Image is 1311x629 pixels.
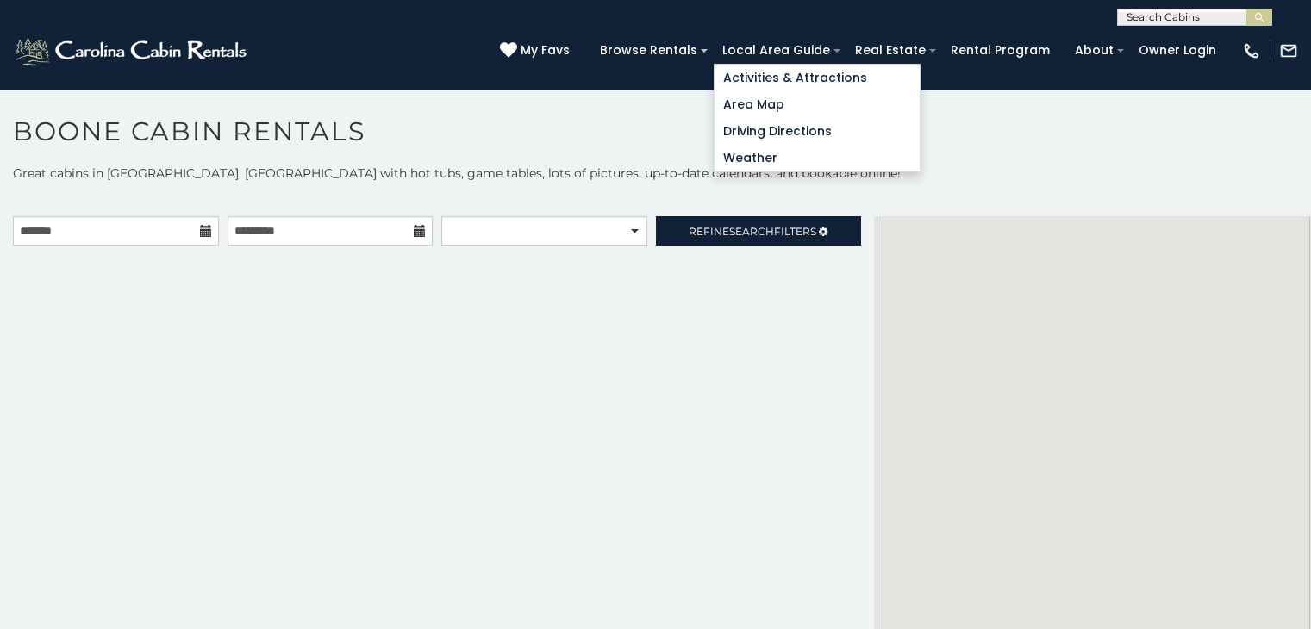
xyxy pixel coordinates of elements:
[715,145,920,171] a: Weather
[1279,41,1298,60] img: mail-regular-white.png
[715,91,920,118] a: Area Map
[500,41,574,60] a: My Favs
[846,37,934,64] a: Real Estate
[591,37,706,64] a: Browse Rentals
[714,37,839,64] a: Local Area Guide
[729,225,774,238] span: Search
[656,216,862,246] a: RefineSearchFilters
[13,34,252,68] img: White-1-2.png
[521,41,570,59] span: My Favs
[1066,37,1122,64] a: About
[942,37,1058,64] a: Rental Program
[1242,41,1261,60] img: phone-regular-white.png
[689,225,816,238] span: Refine Filters
[1130,37,1225,64] a: Owner Login
[715,118,920,145] a: Driving Directions
[715,65,920,91] a: Activities & Attractions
